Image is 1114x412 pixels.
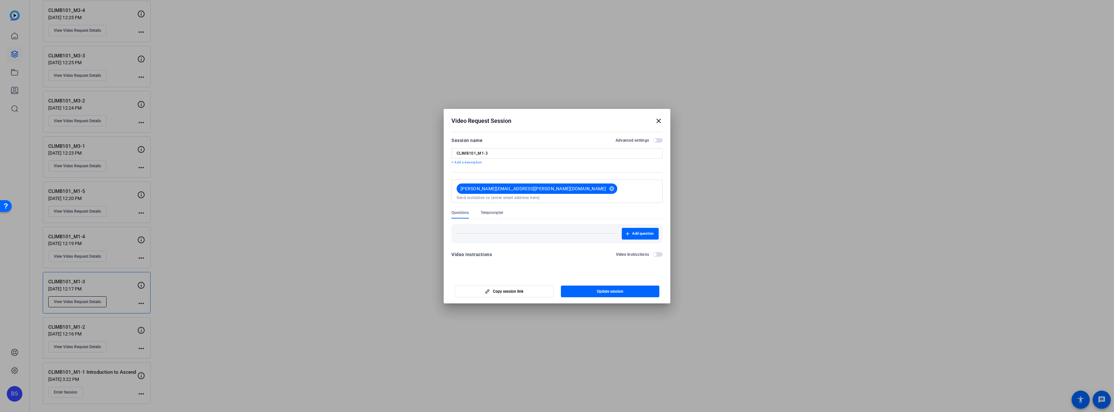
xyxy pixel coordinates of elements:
h2: Advanced settings [616,138,649,143]
span: Questions [451,210,469,215]
h2: Video Instructions [616,252,649,257]
span: Copy session link [493,289,523,294]
button: Update session [561,286,660,297]
input: Enter Session Name [457,151,657,156]
input: Send invitation to (enter email address here) [457,195,657,200]
span: [PERSON_NAME][EMAIL_ADDRESS][PERSON_NAME][DOMAIN_NAME] [460,185,606,192]
button: Copy session link [455,286,553,297]
button: Add question [622,228,659,240]
span: Teleprompter [481,210,503,215]
div: Video Instructions [451,251,492,258]
mat-icon: cancel [606,186,617,192]
mat-icon: close [655,117,663,125]
span: Update session [597,289,623,294]
span: Add question [632,231,654,236]
p: + Add a description [451,160,663,165]
div: Session name [451,136,483,144]
div: Video Request Session [451,117,663,125]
